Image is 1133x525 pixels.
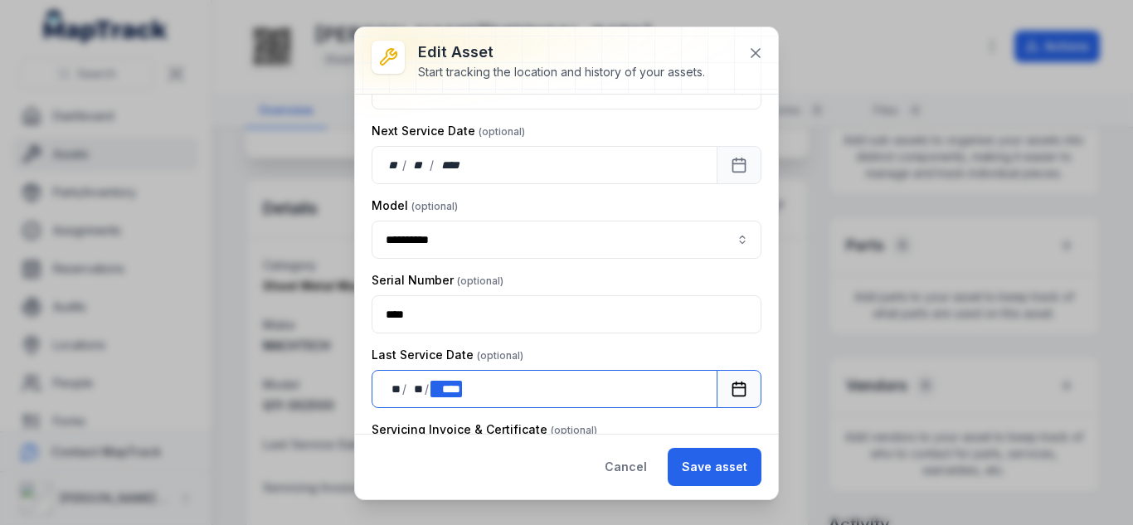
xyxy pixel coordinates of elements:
div: / [430,157,435,173]
div: year, [435,157,466,173]
div: month, [408,381,425,397]
input: asset-edit:cf[15485646-641d-4018-a890-10f5a66d77ec]-label [372,221,761,259]
div: year, [430,381,462,397]
div: day, [386,381,402,397]
label: Servicing Invoice & Certificate [372,421,597,438]
label: Next Service Date [372,123,525,139]
label: Serial Number [372,272,503,289]
button: Cancel [591,448,661,486]
button: Calendar [717,370,761,408]
label: Last Service Date [372,347,523,363]
button: Save asset [668,448,761,486]
button: Calendar [717,146,761,184]
div: Start tracking the location and history of your assets. [418,64,705,80]
label: Model [372,197,458,214]
h3: Edit asset [418,41,705,64]
div: / [402,157,408,173]
div: / [425,381,430,397]
div: month, [408,157,430,173]
div: day, [386,157,402,173]
div: / [402,381,408,397]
